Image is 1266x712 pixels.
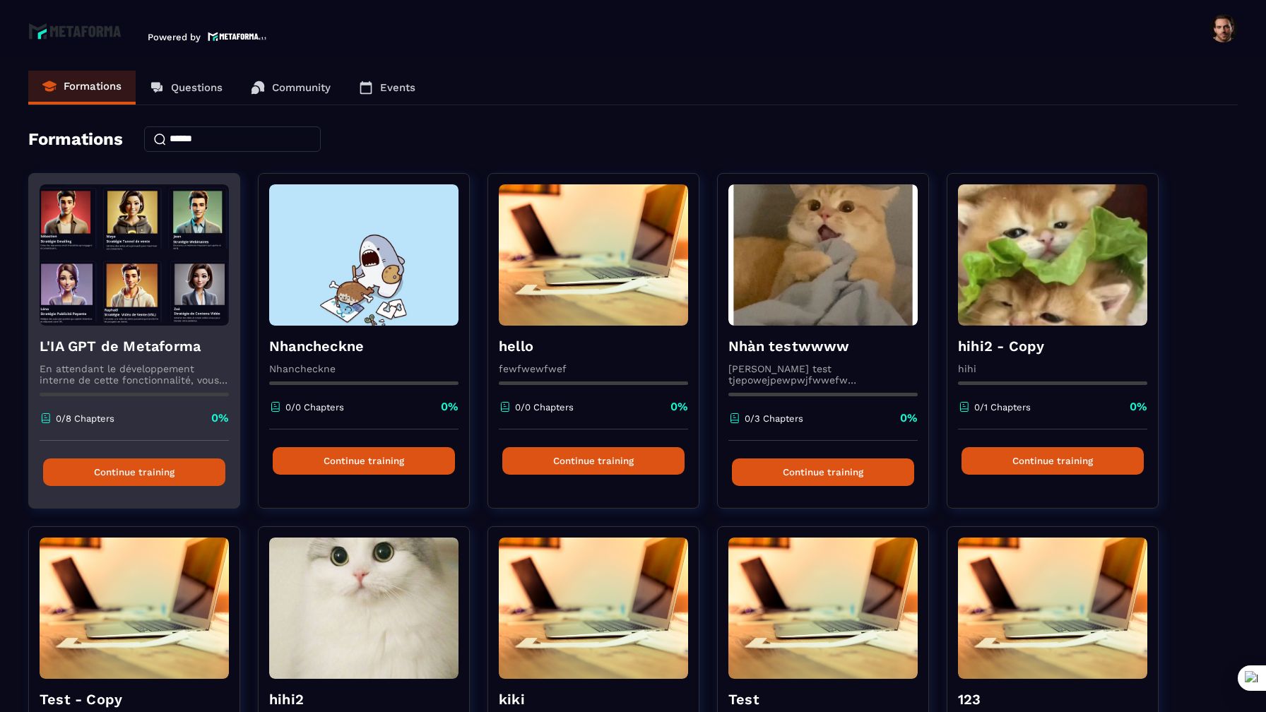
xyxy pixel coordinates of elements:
a: Formations [28,71,136,105]
img: formation-background [958,184,1147,326]
img: formation-background [499,184,688,326]
img: logo-branding [28,20,137,42]
h4: hihi2 - Copy [958,336,1147,356]
button: Continue training [962,447,1144,475]
p: Events [380,81,415,94]
img: formation-background [40,538,229,679]
h4: 123 [958,689,1147,709]
p: Questions [171,81,223,94]
p: 0% [1130,399,1147,415]
h4: kiki [499,689,688,709]
p: Formations [64,80,122,93]
p: En attendant le développement interne de cette fonctionnalité, vous pouvez déjà l’utiliser avec C... [40,363,229,386]
button: Continue training [273,447,455,475]
h4: Formations [28,129,123,149]
img: formation-background [40,184,229,326]
h4: hihi2 [269,689,459,709]
a: Questions [136,71,237,105]
h4: Test [728,689,918,709]
p: 0/1 Chapters [974,402,1031,413]
img: formation-background [269,538,459,679]
button: Continue training [732,458,914,486]
a: Events [345,71,430,105]
p: 0/0 Chapters [285,402,344,413]
p: 0/8 Chapters [56,413,114,424]
h4: hello [499,336,688,356]
p: Nhancheckne [269,363,459,374]
img: formation-background [728,538,918,679]
img: formation-background [269,184,459,326]
img: logo [208,30,267,42]
p: Community [272,81,331,94]
h4: Nhàn testwwww [728,336,918,356]
h4: Nhancheckne [269,336,459,356]
p: 0% [211,410,229,426]
p: 0% [670,399,688,415]
a: formation-backgroundNhancheckneNhancheckne0/0 Chapters0%Continue training [258,173,487,526]
img: formation-background [499,538,688,679]
h4: L'IA GPT de Metaforma [40,336,229,356]
h4: Test - Copy [40,689,229,709]
img: formation-background [958,538,1147,679]
p: 0/0 Chapters [515,402,574,413]
p: 0% [441,399,459,415]
img: formation-background [728,184,918,326]
a: formation-backgroundL'IA GPT de MetaformaEn attendant le développement interne de cette fonctionn... [28,173,258,526]
a: formation-backgroundNhàn testwwww[PERSON_NAME] test tjepowejpewpwjfwwefw eefffefweưefewfwefewfewf... [717,173,947,526]
button: Continue training [502,447,685,475]
p: 0/3 Chapters [745,413,803,424]
a: formation-backgroundhellofewfwewfwef0/0 Chapters0%Continue training [487,173,717,526]
p: 0% [900,410,918,426]
p: Powered by [148,32,201,42]
a: Community [237,71,345,105]
button: Continue training [43,458,225,486]
p: fewfwewfwef [499,363,688,374]
p: hihi [958,363,1147,374]
a: formation-backgroundhihi2 - Copyhihi0/1 Chapters0%Continue training [947,173,1176,526]
p: [PERSON_NAME] test tjepowejpewpwjfwwefw eefffefweưefewfwefewfewfwefwf [728,363,918,386]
